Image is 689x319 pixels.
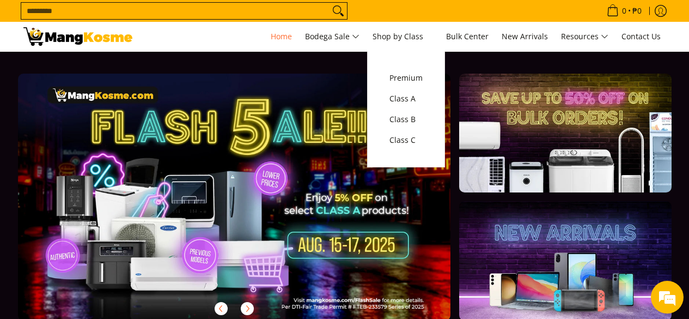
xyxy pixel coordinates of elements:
span: Bulk Center [446,31,489,41]
a: Contact Us [616,22,666,51]
a: Home [265,22,297,51]
span: Contact Us [621,31,661,41]
a: Premium [384,68,428,88]
span: • [603,5,645,17]
span: Class B [389,113,423,127]
span: Class C [389,134,423,147]
span: ₱0 [631,7,643,15]
a: Bodega Sale [300,22,365,51]
span: Class A [389,92,423,106]
a: Class A [384,88,428,109]
span: New Arrivals [502,31,548,41]
nav: Main Menu [143,22,666,51]
a: Resources [556,22,614,51]
a: Bulk Center [441,22,494,51]
button: Search [330,3,347,19]
a: Class B [384,109,428,130]
a: New Arrivals [496,22,553,51]
span: Bodega Sale [305,30,359,44]
img: Mang Kosme: Your Home Appliances Warehouse Sale Partner! [23,27,132,46]
span: Premium [389,71,423,85]
span: Shop by Class [373,30,433,44]
a: Shop by Class [367,22,438,51]
a: Class C [384,130,428,151]
span: Home [271,31,292,41]
span: Resources [561,30,608,44]
span: 0 [620,7,628,15]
